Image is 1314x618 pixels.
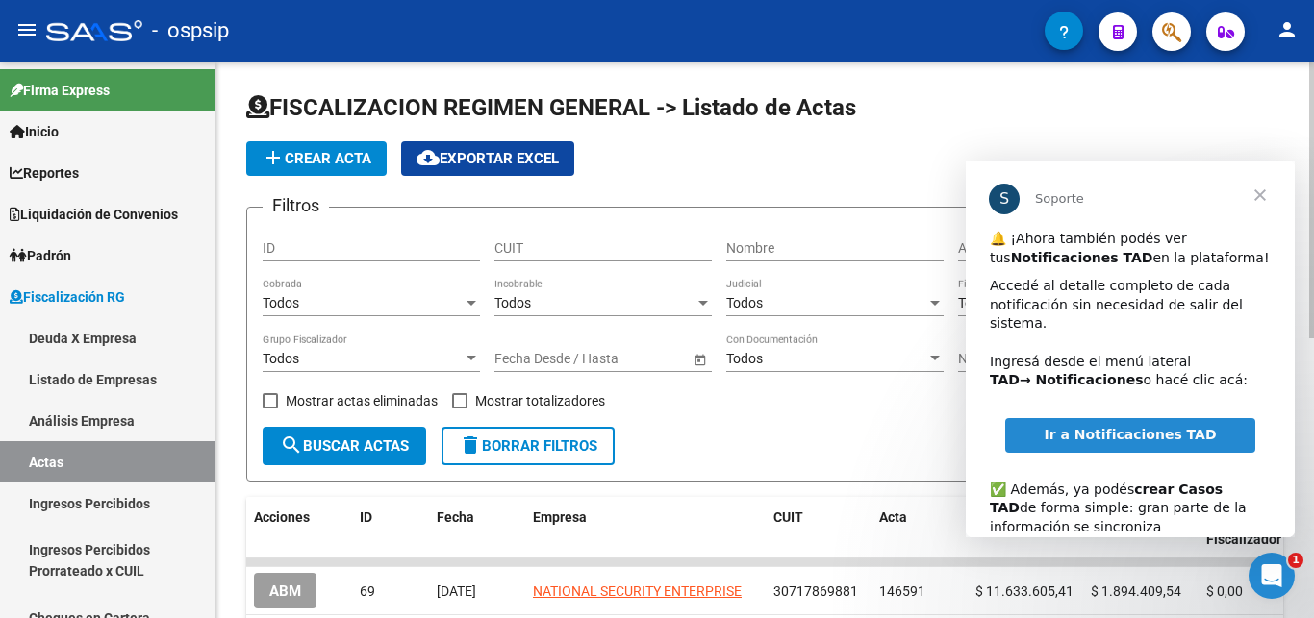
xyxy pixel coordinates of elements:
[262,150,371,167] span: Crear Acta
[958,295,995,310] span: Todos
[263,192,329,219] h3: Filtros
[269,582,301,600] span: ABM
[494,351,565,367] input: Fecha inicio
[254,509,310,525] span: Acciones
[246,141,387,176] button: Crear Acta
[1249,553,1295,599] iframe: Intercom live chat
[254,573,316,608] button: ABM
[263,351,299,366] span: Todos
[263,427,426,465] button: Buscar Actas
[872,497,968,560] datatable-header-cell: Acta
[1206,583,1243,599] span: $ 0,00
[475,389,605,412] span: Mostrar totalizadores
[879,583,925,599] span: 146591
[494,295,531,310] span: Todos
[726,295,763,310] span: Todos
[1206,509,1281,547] span: Comisión Fiscalizador
[966,161,1295,537] iframe: Intercom live chat mensaje
[401,141,574,176] button: Exportar EXCEL
[360,509,372,525] span: ID
[10,80,110,101] span: Firma Express
[152,10,229,52] span: - ospsip
[429,497,525,560] datatable-header-cell: Fecha
[10,204,178,225] span: Liquidación de Convenios
[1288,553,1303,568] span: 1
[280,437,409,455] span: Buscar Actas
[280,433,303,457] mat-icon: search
[1091,583,1181,599] span: $ 1.894.409,54
[459,437,597,455] span: Borrar Filtros
[417,146,440,169] mat-icon: cloud_download
[581,351,675,367] input: Fecha fin
[10,162,79,184] span: Reportes
[726,351,763,366] span: Todos
[437,583,476,599] span: [DATE]
[773,583,858,599] span: 30717869881
[766,497,872,560] datatable-header-cell: CUIT
[263,295,299,310] span: Todos
[262,146,285,169] mat-icon: add
[246,94,856,121] span: FISCALIZACION REGIMEN GENERAL -> Listado de Actas
[360,583,375,599] span: 69
[246,497,352,560] datatable-header-cell: Acciones
[533,509,587,525] span: Empresa
[773,509,803,525] span: CUIT
[690,349,710,369] button: Open calendar
[24,301,305,433] div: ✅ Además, ya podés de forma simple: gran parte de la información se sincroniza automáticamente y ...
[10,286,125,308] span: Fiscalización RG
[10,245,71,266] span: Padrón
[975,583,1074,599] span: $ 11.633.605,41
[459,433,482,457] mat-icon: delete
[15,18,38,41] mat-icon: menu
[525,497,766,560] datatable-header-cell: Empresa
[533,583,742,599] span: NATIONAL SECURITY ENTERPRISE
[286,389,438,412] span: Mostrar actas eliminadas
[352,497,429,560] datatable-header-cell: ID
[417,150,559,167] span: Exportar EXCEL
[1276,18,1299,41] mat-icon: person
[442,427,615,465] button: Borrar Filtros
[10,121,59,142] span: Inicio
[437,509,474,525] span: Fecha
[879,509,907,525] span: Acta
